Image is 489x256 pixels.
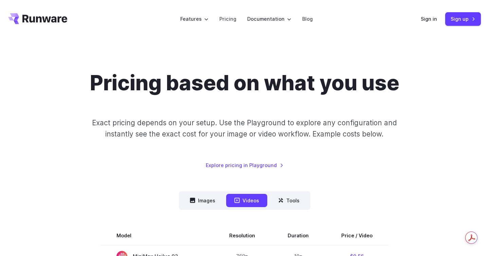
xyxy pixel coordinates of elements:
[182,194,223,207] button: Images
[271,226,325,245] th: Duration
[226,194,267,207] button: Videos
[213,226,271,245] th: Resolution
[445,12,481,25] a: Sign up
[90,71,399,95] h1: Pricing based on what you use
[302,15,313,23] a: Blog
[206,161,284,169] a: Explore pricing in Playground
[79,117,410,140] p: Exact pricing depends on your setup. Use the Playground to explore any configuration and instantl...
[247,15,291,23] label: Documentation
[270,194,308,207] button: Tools
[325,226,389,245] th: Price / Video
[8,13,67,24] a: Go to /
[180,15,209,23] label: Features
[421,15,437,23] a: Sign in
[219,15,236,23] a: Pricing
[100,226,213,245] th: Model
